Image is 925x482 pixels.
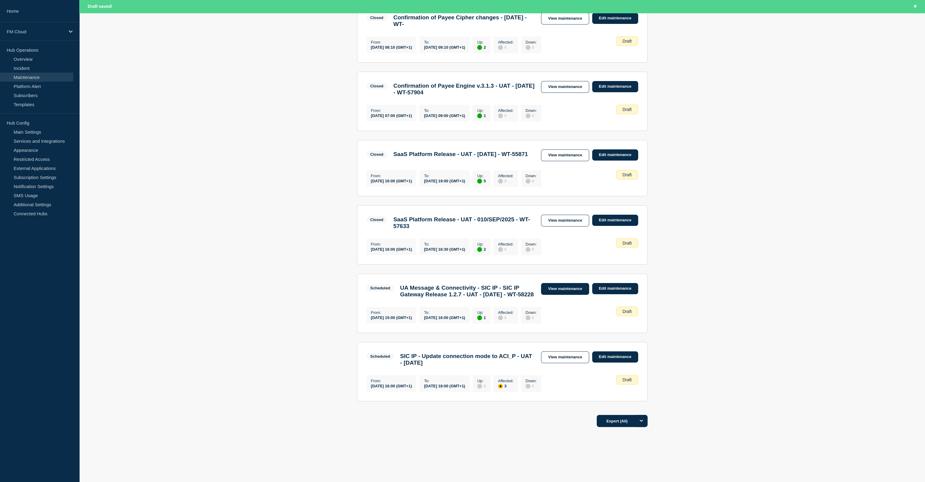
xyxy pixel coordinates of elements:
[498,113,513,118] div: 0
[371,310,412,315] p: From :
[526,113,530,118] div: disabled
[526,247,530,252] div: disabled
[616,375,638,385] div: Draft
[393,216,535,230] h3: SaaS Platform Release - UAT - 010/SEP/2025 - WT-57633
[498,246,513,252] div: 0
[592,149,638,161] a: Edit maintenance
[371,383,412,388] div: [DATE] 16:00 (GMT+1)
[498,45,503,50] div: disabled
[526,44,537,50] div: 0
[498,179,503,184] div: disabled
[541,81,589,93] a: View maintenance
[616,307,638,316] div: Draft
[477,178,486,184] div: 5
[592,81,638,92] a: Edit maintenance
[424,242,465,246] p: To :
[424,174,465,178] p: To :
[424,310,465,315] p: To :
[370,152,383,157] div: Closed
[370,217,383,222] div: Closed
[400,353,535,366] h3: SIC IP - Update connection mode to ACI_P - UAT - [DATE]
[592,351,638,363] a: Edit maintenance
[371,113,412,118] div: [DATE] 07:00 (GMT+1)
[526,179,530,184] div: disabled
[371,178,412,183] div: [DATE] 16:00 (GMT+1)
[526,383,537,389] div: 0
[592,13,638,24] a: Edit maintenance
[477,310,486,315] p: Up :
[498,315,503,320] div: disabled
[597,415,648,427] button: Export (All)
[541,283,589,295] a: View maintenance
[526,246,537,252] div: 0
[498,247,503,252] div: disabled
[477,45,482,50] div: up
[498,44,513,50] div: 0
[477,379,486,383] p: Up :
[526,40,537,44] p: Down :
[616,36,638,46] div: Draft
[477,247,482,252] div: up
[477,384,482,389] div: disabled
[477,315,486,320] div: 1
[526,315,530,320] div: disabled
[526,310,537,315] p: Down :
[477,44,486,50] div: 2
[477,40,486,44] p: Up :
[370,84,383,88] div: Closed
[424,379,465,383] p: To :
[424,108,465,113] p: To :
[498,310,513,315] p: Affected :
[498,174,513,178] p: Affected :
[592,215,638,226] a: Edit maintenance
[371,246,412,252] div: [DATE] 16:00 (GMT+1)
[592,283,638,294] a: Edit maintenance
[393,151,528,158] h3: SaaS Platform Release - UAT - [DATE] - WT-55871
[498,383,513,389] div: 3
[370,354,390,359] div: Scheduled
[526,379,537,383] p: Down :
[370,15,383,20] div: Closed
[498,113,503,118] div: disabled
[424,383,465,388] div: [DATE] 18:00 (GMT+1)
[498,315,513,320] div: 0
[371,379,412,383] p: From :
[498,242,513,246] p: Affected :
[371,242,412,246] p: From :
[477,113,482,118] div: up
[393,83,535,96] h3: Confirmation of Payee Engine v.3.1.3 - UAT - [DATE] - WT-57904
[424,40,465,44] p: To :
[477,242,486,246] p: Up :
[616,170,638,180] div: Draft
[911,3,919,10] button: Close banner
[477,174,486,178] p: Up :
[541,351,589,363] a: View maintenance
[477,315,482,320] div: up
[424,44,465,50] div: [DATE] 09:10 (GMT+1)
[526,178,537,184] div: 0
[498,379,513,383] p: Affected :
[526,242,537,246] p: Down :
[616,105,638,114] div: Draft
[371,44,412,50] div: [DATE] 08:10 (GMT+1)
[424,246,465,252] div: [DATE] 16:30 (GMT+1)
[498,40,513,44] p: Affected :
[526,174,537,178] p: Down :
[371,40,412,44] p: From :
[7,29,65,34] p: FM Cloud
[424,315,465,320] div: [DATE] 16:00 (GMT+1)
[498,178,513,184] div: 0
[541,149,589,161] a: View maintenance
[371,174,412,178] p: From :
[616,238,638,248] div: Draft
[477,108,486,113] p: Up :
[477,113,486,118] div: 1
[424,113,465,118] div: [DATE] 09:00 (GMT+1)
[526,45,530,50] div: disabled
[498,384,503,389] div: affected
[400,285,535,298] h3: UA Message & Connectivity - SIC IP - SIC IP Gateway Release 1.2.7 - UAT - [DATE] - WT-58228
[477,179,482,184] div: up
[393,14,535,28] h3: Confirmation of Payee Cipher changes - [DATE] - WT-
[541,13,589,24] a: View maintenance
[635,415,648,427] button: Options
